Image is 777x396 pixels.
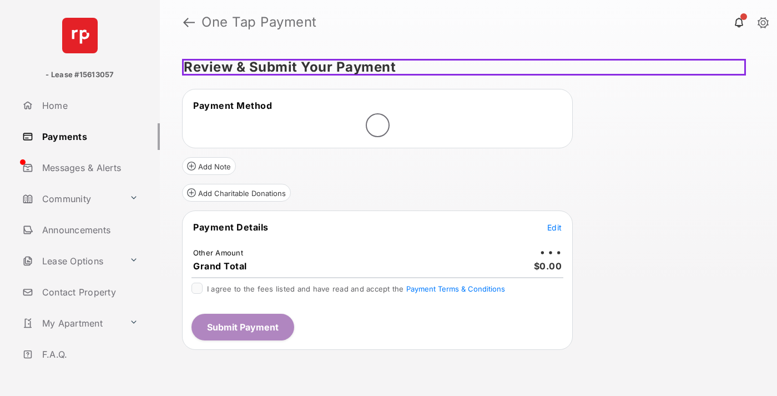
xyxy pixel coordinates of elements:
a: My Apartment [18,310,125,337]
button: Add Note [182,157,236,175]
img: svg+xml;base64,PHN2ZyB4bWxucz0iaHR0cDovL3d3dy53My5vcmcvMjAwMC9zdmciIHdpZHRoPSI2NCIgaGVpZ2h0PSI2NC... [62,18,98,53]
strong: One Tap Payment [201,16,317,29]
button: Edit [547,222,562,233]
a: Announcements [18,217,160,243]
a: Messages & Alerts [18,154,160,181]
span: Payment Method [193,100,272,111]
a: Lease Options [18,248,125,274]
span: Edit [547,223,562,232]
button: Add Charitable Donations [182,184,291,202]
td: Other Amount [193,248,244,258]
button: I agree to the fees listed and have read and accept the [406,284,505,293]
a: Community [18,186,125,212]
span: $0.00 [534,260,562,272]
h5: Review & Submit Your Payment [182,59,746,76]
a: F.A.Q. [18,341,160,368]
a: Payments [18,123,160,150]
span: I agree to the fees listed and have read and accept the [207,284,505,293]
p: - Lease #15613057 [46,69,114,81]
button: Submit Payment [191,314,294,340]
span: Grand Total [193,260,247,272]
span: Payment Details [193,222,269,233]
a: Home [18,92,160,119]
a: Contact Property [18,279,160,305]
